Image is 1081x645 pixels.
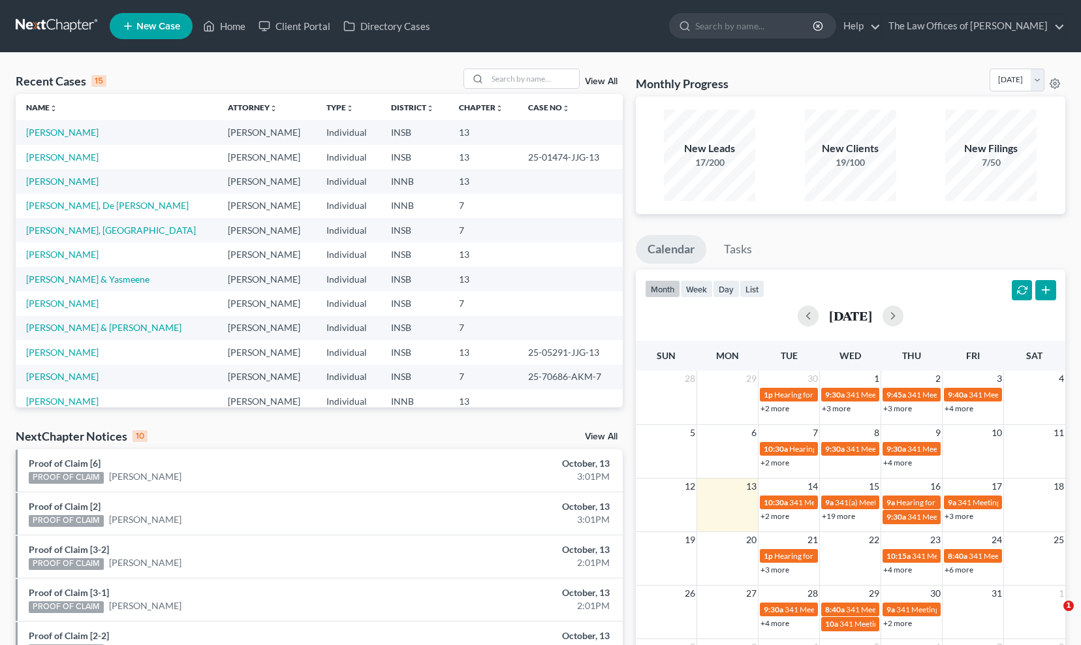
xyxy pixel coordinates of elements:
[217,145,316,169] td: [PERSON_NAME]
[109,556,181,569] a: [PERSON_NAME]
[217,316,316,340] td: [PERSON_NAME]
[990,479,1003,494] span: 17
[948,551,967,561] span: 8:40a
[29,544,109,555] a: Proof of Claim [3-2]
[785,605,902,614] span: 341 Meeting for [PERSON_NAME]
[886,497,895,507] span: 9a
[896,497,998,507] span: Hearing for [PERSON_NAME]
[381,218,448,242] td: INSB
[806,532,819,548] span: 21
[664,156,755,169] div: 17/200
[760,618,789,628] a: +4 more
[829,309,872,322] h2: [DATE]
[217,340,316,364] td: [PERSON_NAME]
[948,497,956,507] span: 9a
[995,371,1003,386] span: 3
[712,235,764,264] a: Tasks
[760,565,789,574] a: +3 more
[448,316,518,340] td: 7
[26,298,99,309] a: [PERSON_NAME]
[886,605,895,614] span: 9a
[636,76,728,91] h3: Monthly Progress
[326,102,354,112] a: Typeunfold_more
[822,511,855,521] a: +19 more
[945,141,1037,156] div: New Filings
[1057,586,1065,601] span: 1
[448,145,518,169] td: 13
[518,340,623,364] td: 25-05291-JJG-13
[868,586,881,601] span: 29
[825,444,845,454] span: 9:30a
[381,120,448,144] td: INSB
[29,515,104,527] div: PROOF OF CLAIM
[896,605,1014,614] span: 341 Meeting for [PERSON_NAME]
[448,267,518,291] td: 13
[825,497,834,507] span: 9a
[448,340,518,364] td: 13
[316,340,381,364] td: Individual
[217,291,316,315] td: [PERSON_NAME]
[228,102,277,112] a: Attorneyunfold_more
[448,120,518,144] td: 13
[424,457,609,470] div: October, 13
[424,470,609,483] div: 3:01PM
[252,14,337,38] a: Client Portal
[459,102,503,112] a: Chapterunfold_more
[839,350,861,361] span: Wed
[683,479,697,494] span: 12
[929,586,942,601] span: 30
[217,242,316,266] td: [PERSON_NAME]
[488,69,579,88] input: Search by name...
[316,316,381,340] td: Individual
[381,194,448,218] td: INNB
[636,235,706,264] a: Calendar
[381,365,448,389] td: INSB
[424,586,609,599] div: October, 13
[806,586,819,601] span: 28
[381,267,448,291] td: INSB
[1052,425,1065,441] span: 11
[883,458,912,467] a: +4 more
[822,403,851,413] a: +3 more
[26,396,99,407] a: [PERSON_NAME]
[1052,532,1065,548] span: 25
[217,120,316,144] td: [PERSON_NAME]
[1057,371,1065,386] span: 4
[26,176,99,187] a: [PERSON_NAME]
[958,497,1075,507] span: 341 Meeting for [PERSON_NAME]
[948,390,967,400] span: 9:40a
[316,145,381,169] td: Individual
[839,619,957,629] span: 341 Meeting for [PERSON_NAME]
[316,169,381,193] td: Individual
[680,280,713,298] button: week
[886,444,906,454] span: 9:30a
[912,551,1029,561] span: 341 Meeting for [PERSON_NAME]
[760,403,789,413] a: +2 more
[217,389,316,413] td: [PERSON_NAME]
[883,403,912,413] a: +3 more
[29,558,104,570] div: PROOF OF CLAIM
[26,274,149,285] a: [PERSON_NAME] & Yasmeene
[966,350,980,361] span: Fri
[846,390,963,400] span: 341 Meeting for [PERSON_NAME]
[716,350,739,361] span: Mon
[837,14,881,38] a: Help
[346,104,354,112] i: unfold_more
[774,390,945,400] span: Hearing for [PERSON_NAME] & [PERSON_NAME]
[217,218,316,242] td: [PERSON_NAME]
[825,605,845,614] span: 8:40a
[835,497,962,507] span: 341(a) Meeting for [PERSON_NAME]
[873,371,881,386] span: 1
[29,472,104,484] div: PROOF OF CLAIM
[426,104,434,112] i: unfold_more
[781,350,798,361] span: Tue
[448,365,518,389] td: 7
[990,425,1003,441] span: 10
[316,120,381,144] td: Individual
[133,430,148,442] div: 10
[1063,601,1074,611] span: 1
[873,425,881,441] span: 8
[811,425,819,441] span: 7
[337,14,437,38] a: Directory Cases
[585,432,618,441] a: View All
